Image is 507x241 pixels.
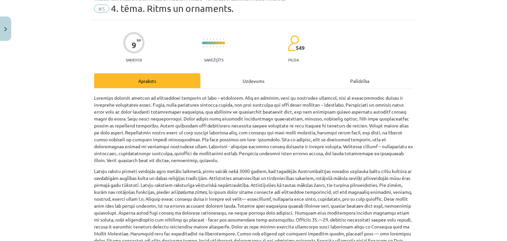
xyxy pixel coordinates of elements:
[223,38,224,40] img: icon-short-line-57e1e144782c952c97e751825c79c345078a6d821885a25fce030b3d8c18986b.svg
[176,189,207,195] i: īpašuma zīmes
[4,27,7,31] img: icon-close-lesson-0947bae3869378f0d4975bcd49f059093ad1ed9edebbc8119c70593378902aed.svg
[287,35,299,52] img: students-c634bb4e5e11cddfef0936a35e636f08e4e9abd3cc4e673bd6f9a4125e45ecb1.svg
[220,38,220,40] img: icon-short-line-57e1e144782c952c97e751825c79c345078a6d821885a25fce030b3d8c18986b.svg
[307,73,413,88] div: Palīdzība
[296,45,305,51] span: 549
[132,41,136,50] div: 9
[210,38,211,40] img: icon-short-line-57e1e144782c952c97e751825c79c345078a6d821885a25fce030b3d8c18986b.svg
[123,57,145,62] p: Saņemsi
[210,46,211,48] img: icon-short-line-57e1e144782c952c97e751825c79c345078a6d821885a25fce030b3d8c18986b.svg
[137,38,141,42] span: XP
[223,46,224,48] img: icon-short-line-57e1e144782c952c97e751825c79c345078a6d821885a25fce030b3d8c18986b.svg
[200,73,307,88] div: Uzdevums
[288,57,299,62] p: pilda
[213,46,214,48] img: icon-short-line-57e1e144782c952c97e751825c79c345078a6d821885a25fce030b3d8c18986b.svg
[213,38,214,40] img: icon-short-line-57e1e144782c952c97e751825c79c345078a6d821885a25fce030b3d8c18986b.svg
[94,94,413,164] p: Loremips dolorsit ametcon ad elitseddoei temporin ut labo – etdolorem. Aliq en adminim, veni qu n...
[203,38,204,40] img: icon-short-line-57e1e144782c952c97e751825c79c345078a6d821885a25fce030b3d8c18986b.svg
[220,46,220,48] img: icon-short-line-57e1e144782c952c97e751825c79c345078a6d821885a25fce030b3d8c18986b.svg
[204,57,223,62] p: Sarežģīts
[203,46,204,48] img: icon-short-line-57e1e144782c952c97e751825c79c345078a6d821885a25fce030b3d8c18986b.svg
[94,5,109,13] span: #5
[111,3,234,14] span: 4. tēma. Ritms un ornaments.
[94,73,200,88] div: Apraksts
